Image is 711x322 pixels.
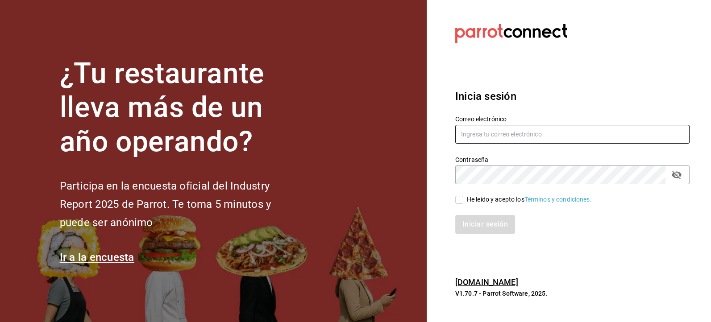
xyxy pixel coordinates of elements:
p: V1.70.7 - Parrot Software, 2025. [455,289,690,298]
button: passwordField [669,167,684,182]
input: Ingresa tu correo electrónico [455,125,690,144]
label: Contraseña [455,156,690,162]
a: Términos y condiciones. [524,196,592,203]
h3: Inicia sesión [455,88,690,104]
div: He leído y acepto los [467,195,592,204]
h1: ¿Tu restaurante lleva más de un año operando? [60,57,301,159]
h2: Participa en la encuesta oficial del Industry Report 2025 de Parrot. Te toma 5 minutos y puede se... [60,177,301,231]
a: [DOMAIN_NAME] [455,277,518,287]
a: Ir a la encuesta [60,251,134,264]
label: Correo electrónico [455,116,690,122]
